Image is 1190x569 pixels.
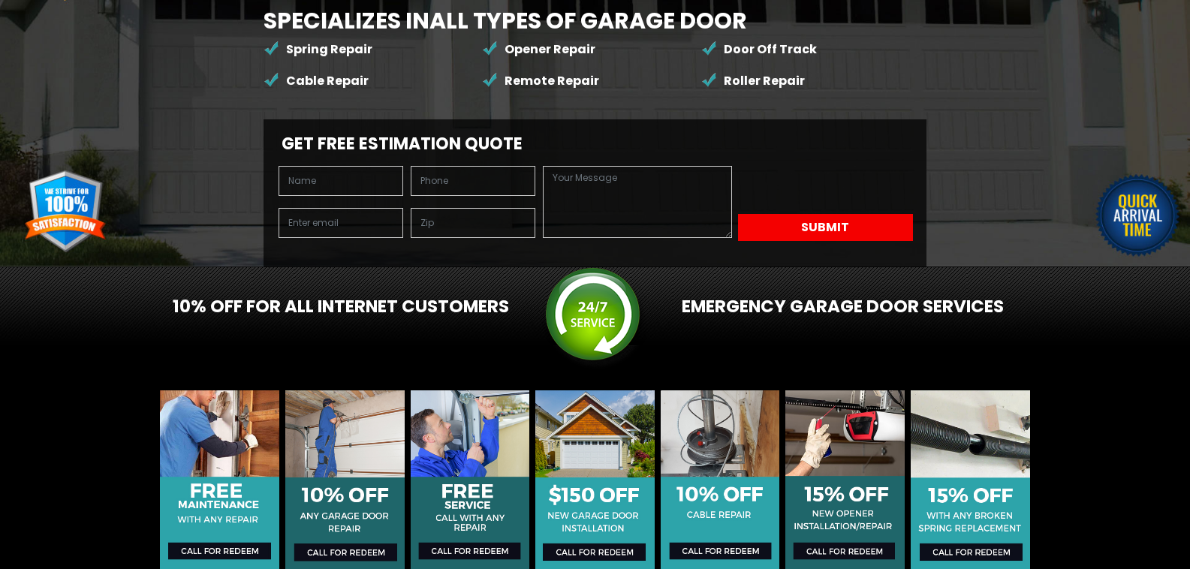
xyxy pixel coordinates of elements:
li: Door Off Track [701,34,920,65]
input: Enter email [279,208,403,238]
input: Name [279,166,403,196]
li: Roller Repair [701,65,920,97]
li: Cable Repair [264,65,483,97]
b: Specializes in [264,5,747,37]
li: Remote Repair [482,65,701,97]
button: Submit [738,214,913,241]
h2: 10% OFF For All Internet Customers [156,297,509,318]
input: Zip [411,208,535,238]
li: Opener Repair [482,34,701,65]
input: Phone [411,166,535,196]
img: srv.png [544,266,646,369]
h2: Get Free Estimation Quote [271,134,920,154]
span: All Types of Garage Door [429,5,747,37]
li: Spring Repair [264,34,483,65]
h2: Emergency Garage Door services [682,297,1035,318]
iframe: reCAPTCHA [738,166,914,211]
